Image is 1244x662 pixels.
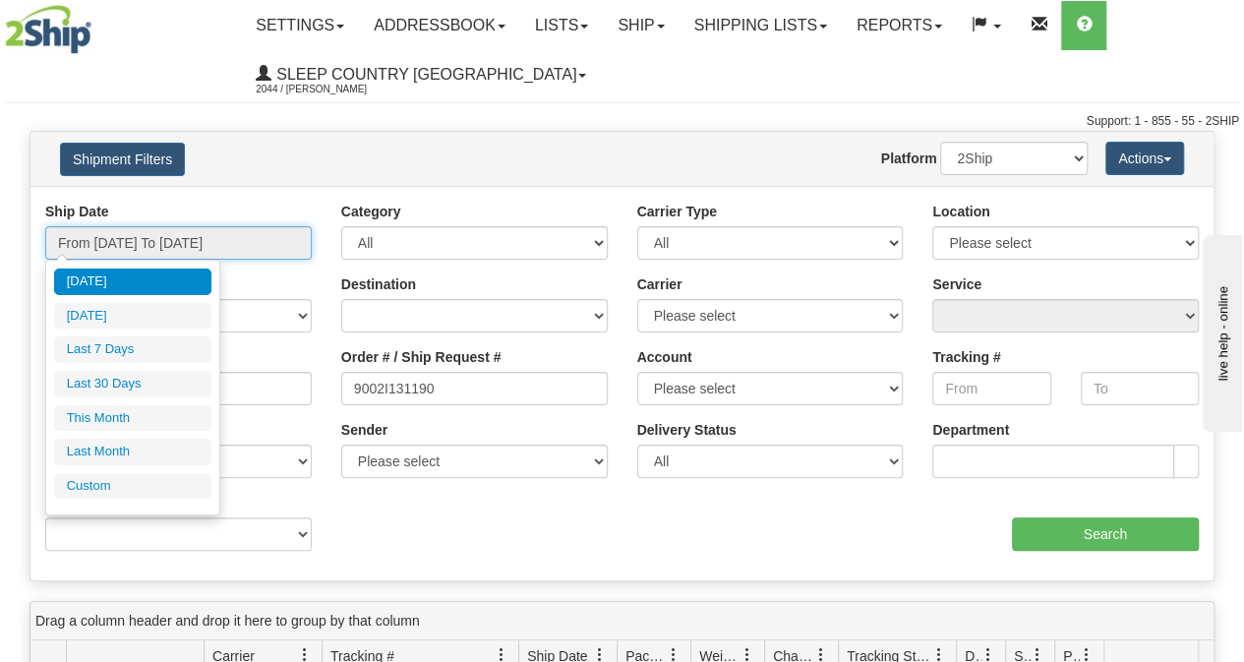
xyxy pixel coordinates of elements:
[54,269,211,295] li: [DATE]
[5,113,1239,130] div: Support: 1 - 855 - 55 - 2SHIP
[341,420,387,440] label: Sender
[54,439,211,465] li: Last Month
[1012,517,1200,551] input: Search
[5,5,91,54] img: logo2044.jpg
[1199,230,1242,431] iframe: chat widget
[45,202,109,221] label: Ship Date
[60,143,185,176] button: Shipment Filters
[932,347,1000,367] label: Tracking #
[256,80,403,99] span: 2044 / [PERSON_NAME]
[637,274,682,294] label: Carrier
[637,202,717,221] label: Carrier Type
[932,372,1050,405] input: From
[359,1,520,50] a: Addressbook
[1081,372,1199,405] input: To
[680,1,842,50] a: Shipping lists
[54,336,211,363] li: Last 7 Days
[932,274,981,294] label: Service
[341,274,416,294] label: Destination
[1105,142,1184,175] button: Actions
[932,420,1009,440] label: Department
[341,202,401,221] label: Category
[341,347,502,367] label: Order # / Ship Request #
[241,1,359,50] a: Settings
[30,602,1214,640] div: grid grouping header
[603,1,679,50] a: Ship
[271,66,576,83] span: Sleep Country [GEOGRAPHIC_DATA]
[637,420,737,440] label: Delivery Status
[54,405,211,432] li: This Month
[54,473,211,500] li: Custom
[241,50,601,99] a: Sleep Country [GEOGRAPHIC_DATA] 2044 / [PERSON_NAME]
[520,1,603,50] a: Lists
[637,347,692,367] label: Account
[881,149,937,168] label: Platform
[54,303,211,330] li: [DATE]
[932,202,989,221] label: Location
[54,371,211,397] li: Last 30 Days
[15,17,182,31] div: live help - online
[842,1,957,50] a: Reports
